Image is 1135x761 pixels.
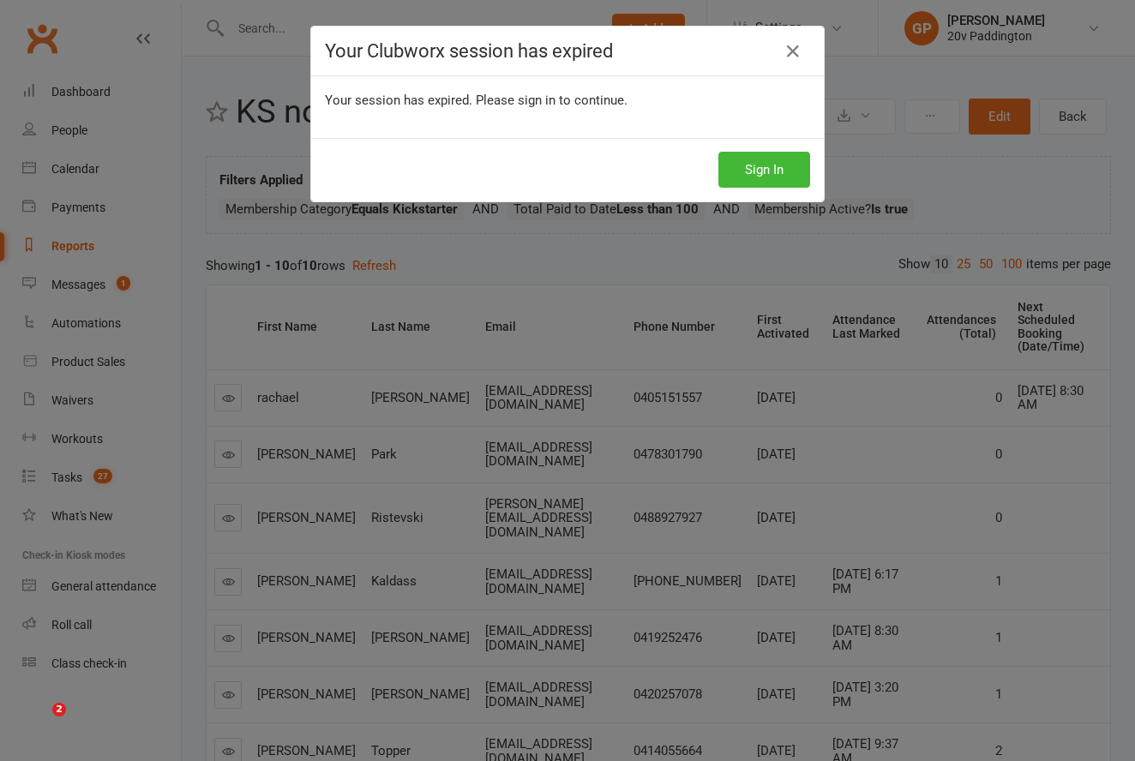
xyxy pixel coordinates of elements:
a: Close [779,38,807,65]
h4: Your Clubworx session has expired [325,40,810,62]
span: 2 [52,703,66,716]
span: Your session has expired. Please sign in to continue. [325,93,628,108]
button: Sign In [718,152,810,188]
iframe: Intercom live chat [17,703,58,744]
